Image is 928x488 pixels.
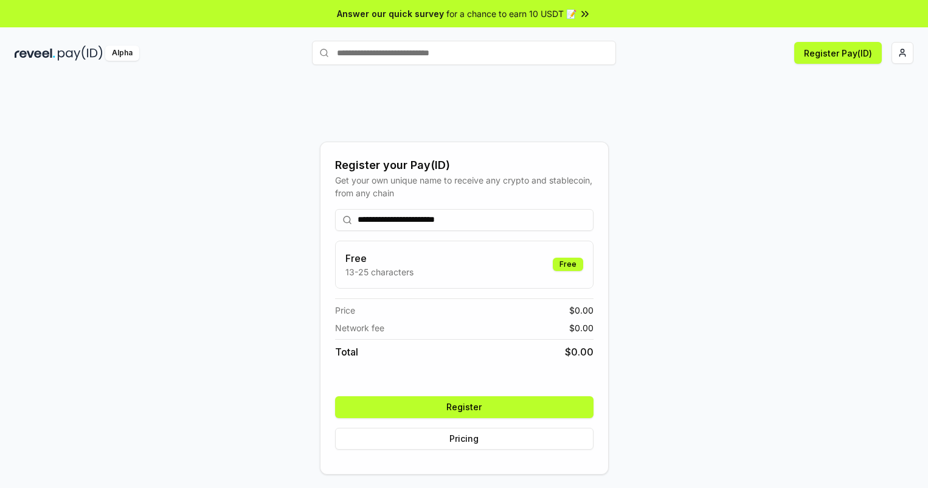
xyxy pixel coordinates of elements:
[345,266,414,278] p: 13-25 characters
[335,174,594,199] div: Get your own unique name to receive any crypto and stablecoin, from any chain
[335,428,594,450] button: Pricing
[446,7,577,20] span: for a chance to earn 10 USDT 📝
[105,46,139,61] div: Alpha
[335,304,355,317] span: Price
[335,157,594,174] div: Register your Pay(ID)
[58,46,103,61] img: pay_id
[565,345,594,359] span: $ 0.00
[335,321,384,334] span: Network fee
[569,321,594,334] span: $ 0.00
[569,304,594,317] span: $ 0.00
[337,7,444,20] span: Answer our quick survey
[553,258,583,271] div: Free
[335,396,594,418] button: Register
[345,251,414,266] h3: Free
[335,345,358,359] span: Total
[794,42,882,64] button: Register Pay(ID)
[15,46,55,61] img: reveel_dark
